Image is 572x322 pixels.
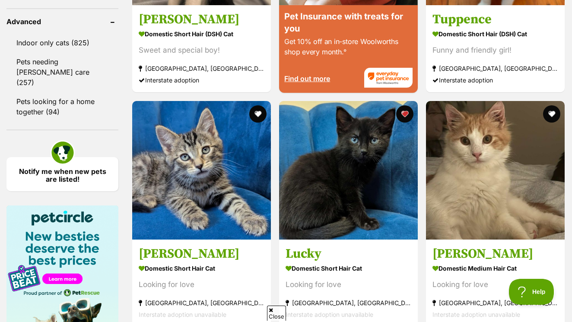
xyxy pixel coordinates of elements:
strong: Domestic Short Hair (DSH) Cat [432,28,558,41]
div: Funny and friendly girl! [432,45,558,57]
img: Leo - Domestic Short Hair Cat [132,101,271,240]
strong: [GEOGRAPHIC_DATA], [GEOGRAPHIC_DATA] [432,297,558,309]
strong: [GEOGRAPHIC_DATA], [GEOGRAPHIC_DATA] [139,63,264,75]
div: Looking for love [139,279,264,290]
a: Indoor only cats (825) [6,34,118,52]
a: [PERSON_NAME] Domestic Short Hair (DSH) Cat Sweet and special boy! [GEOGRAPHIC_DATA], [GEOGRAPHIC... [132,5,271,93]
header: Advanced [6,18,118,25]
div: Interstate adoption [139,75,264,86]
strong: [GEOGRAPHIC_DATA], [GEOGRAPHIC_DATA] [139,297,264,309]
button: favourite [543,105,560,123]
span: Interstate adoption unavailable [139,311,226,318]
h3: [PERSON_NAME] [432,246,558,262]
button: favourite [396,105,413,123]
strong: Domestic Short Hair Cat [139,262,264,275]
span: Close [267,306,286,321]
img: Lucky - Domestic Short Hair Cat [279,101,418,240]
h3: Lucky [286,246,411,262]
span: Interstate adoption unavailable [432,311,520,318]
img: Jude- Tamworth - Domestic Medium Hair Cat [426,101,565,240]
strong: [GEOGRAPHIC_DATA], [GEOGRAPHIC_DATA] [432,63,558,75]
div: Looking for love [286,279,411,290]
a: Notify me when new pets are listed! [6,157,118,191]
span: Interstate adoption unavailable [286,311,373,318]
strong: Domestic Short Hair Cat [286,262,411,275]
strong: [GEOGRAPHIC_DATA], [GEOGRAPHIC_DATA] [286,297,411,309]
strong: Domestic Short Hair (DSH) Cat [139,28,264,41]
div: Interstate adoption [432,75,558,86]
div: Looking for love [432,279,558,290]
h3: Tuppence [432,12,558,28]
button: favourite [249,105,267,123]
h3: [PERSON_NAME] [139,12,264,28]
div: Sweet and special boy! [139,45,264,57]
iframe: Help Scout Beacon - Open [509,279,555,305]
a: Pets needing [PERSON_NAME] care (257) [6,53,118,92]
strong: Domestic Medium Hair Cat [432,262,558,275]
a: Pets looking for a home together (94) [6,92,118,121]
a: Tuppence Domestic Short Hair (DSH) Cat Funny and friendly girl! [GEOGRAPHIC_DATA], [GEOGRAPHIC_DA... [426,5,565,93]
h3: [PERSON_NAME] [139,246,264,262]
